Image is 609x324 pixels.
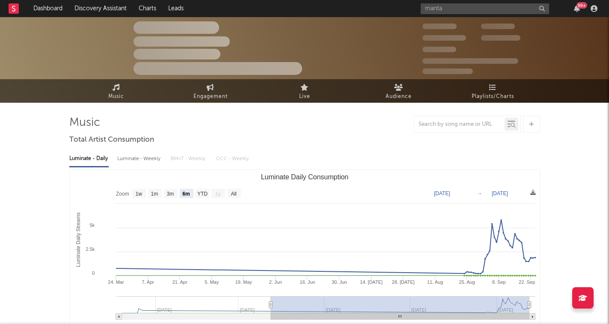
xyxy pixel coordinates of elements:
text: → [477,190,482,196]
text: 7. Apr [142,279,154,285]
span: 100,000 [422,47,456,52]
span: 50,000,000 [422,35,466,41]
text: 25. Aug [459,279,475,285]
text: Zoom [116,191,129,197]
button: 99+ [574,5,580,12]
text: 1m [151,191,158,197]
div: 99 + [576,2,587,9]
input: Search by song name or URL [414,121,505,128]
text: 30. Jun [331,279,347,285]
text: 1y [215,191,221,197]
text: 1w [135,191,142,197]
a: Playlists/Charts [446,79,540,103]
text: 28. [DATE] [392,279,414,285]
span: 100,000 [481,24,515,29]
span: Live [299,92,310,102]
text: 6m [182,191,190,197]
text: 14. [DATE] [360,279,383,285]
a: Audience [352,79,446,103]
text: 19. May [235,279,252,285]
a: Live [258,79,352,103]
text: YTD [197,191,207,197]
span: Total Artist Consumption [69,135,154,145]
div: Luminate - Daily [69,152,109,166]
span: Jump Score: 85.0 [422,68,473,74]
span: 50,000,000 Monthly Listeners [422,58,518,64]
span: 300,000 [422,24,457,29]
div: Luminate - Weekly [117,152,162,166]
text: 11. Aug [427,279,443,285]
text: 16. Jun [300,279,315,285]
span: Engagement [193,92,228,102]
span: Playlists/Charts [472,92,514,102]
a: Engagement [163,79,258,103]
text: 24. Mar [108,279,124,285]
text: 2. Jun [269,279,282,285]
span: 1,000,000 [481,35,520,41]
text: 5k [89,223,95,228]
text: [DATE] [492,190,508,196]
text: 0 [92,270,94,276]
text: 3m [166,191,174,197]
text: 2.5k [86,247,95,252]
input: Search for artists [421,3,549,14]
text: 5. May [205,279,219,285]
text: 8. Sep [492,279,505,285]
text: Luminate Daily Consumption [261,173,348,181]
a: Music [69,79,163,103]
text: Luminate Daily Streams [75,212,81,267]
text: All [231,191,236,197]
text: [DATE] [434,190,450,196]
span: Audience [386,92,412,102]
span: Music [108,92,124,102]
text: 22. Sep [519,279,535,285]
text: 21. Apr [172,279,187,285]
